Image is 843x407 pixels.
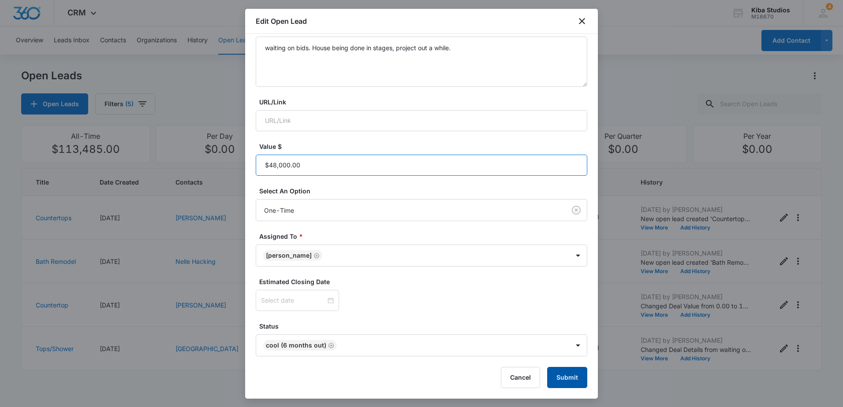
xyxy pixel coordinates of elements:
button: Cancel [501,367,540,388]
div: Remove Cool (6 MONTHS OUT) [326,342,334,348]
input: URL/Link [256,110,587,131]
h1: Edit Open Lead [256,16,307,26]
div: [PERSON_NAME] [266,252,312,259]
input: Select date [261,296,326,305]
label: URL/Link [259,97,591,107]
div: Cool (6 MONTHS OUT) [266,342,326,348]
button: Submit [547,367,587,388]
button: Clear [569,203,583,217]
textarea: waiting on bids. House being done in stages, project out a while. [256,37,587,87]
div: Remove Cinthya Espinoza [312,252,320,259]
button: close [577,16,587,26]
label: Estimated Closing Date [259,277,591,286]
label: Assigned To [259,232,591,241]
label: Select An Option [259,186,591,196]
input: Value $ [256,155,587,176]
label: Status [259,322,591,331]
label: Value $ [259,142,591,151]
